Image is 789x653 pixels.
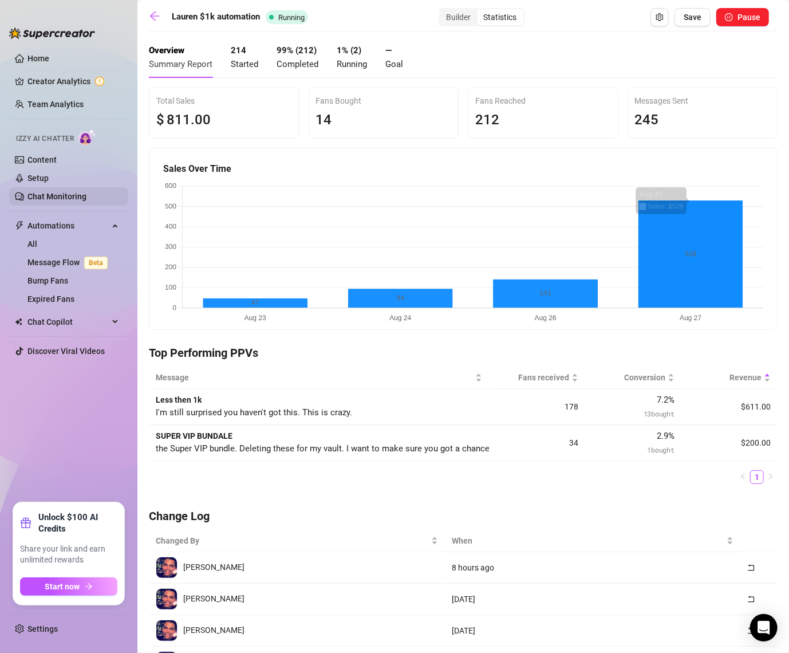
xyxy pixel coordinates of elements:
[84,257,108,269] span: Beta
[149,367,489,389] th: Message
[277,59,318,69] span: Completed
[750,614,778,642] div: Open Intercom Messenger
[149,10,166,24] a: arrow-left
[385,59,403,69] span: Goal
[751,471,763,483] a: 1
[20,544,117,566] span: Share your link and earn unlimited rewards
[440,9,478,25] div: Builder
[27,347,105,356] a: Discover Viral Videos
[475,95,611,107] div: Fans Reached
[439,8,524,26] div: segmented control
[445,584,741,615] td: [DATE]
[747,595,755,603] span: rollback
[172,11,260,22] strong: Lauren $1k automation
[149,508,778,524] h4: Change Log
[149,345,778,361] h4: Top Performing PPVs
[183,562,244,572] span: [PERSON_NAME]
[681,389,778,425] td: $611.00
[445,615,741,647] td: [DATE]
[27,72,119,91] a: Creator Analytics exclamation-circle
[657,431,674,441] span: 2.9 %
[337,45,361,56] strong: 1 % ( 2 )
[85,583,93,591] span: arrow-right
[478,9,523,25] div: Statistics
[20,577,117,596] button: Start nowarrow-right
[592,371,665,384] span: Conversion
[445,552,741,584] td: 8 hours ago
[635,95,771,107] div: Messages Sent
[635,112,659,128] span: 245
[156,395,202,404] strong: Less then 1k
[644,409,674,418] span: 13 bought
[737,13,760,22] span: Pause
[149,45,184,56] strong: Overview
[156,109,164,131] span: $
[585,367,681,389] th: Conversion
[78,129,96,145] img: AI Chatter
[16,133,74,144] span: Izzy AI Chatter
[27,624,58,634] a: Settings
[316,112,332,128] span: 14
[747,564,755,572] span: rollback
[27,192,86,201] a: Chat Monitoring
[27,217,109,235] span: Automations
[183,626,244,635] span: [PERSON_NAME]
[156,620,177,641] img: Jay Richardson
[767,473,774,480] span: right
[163,162,763,176] h5: Sales Over Time
[156,95,292,107] div: Total Sales
[231,45,246,56] strong: 214
[27,258,112,267] a: Message FlowBeta
[156,589,177,609] img: Jay Richardson
[681,367,778,389] th: Revenue
[656,13,664,21] span: setting
[156,407,352,418] span: I'm still surprised you haven't got this. This is crazy.
[156,431,232,440] strong: SUPER VIP BUNDALE
[15,318,22,326] img: Chat Copilot
[681,425,778,461] td: $200.00
[27,239,37,249] a: All
[385,45,392,56] strong: —
[183,594,244,603] span: [PERSON_NAME]
[688,371,762,384] span: Revenue
[9,27,95,39] img: logo-BBDzfeDw.svg
[15,221,24,230] span: thunderbolt
[489,367,585,389] th: Fans received
[167,112,191,128] span: 811
[750,470,764,484] li: 1
[156,534,429,547] span: Changed By
[496,371,569,384] span: Fans received
[277,45,317,56] strong: 99 % ( 212 )
[27,174,49,183] a: Setup
[736,470,750,484] li: Previous Page
[27,54,49,63] a: Home
[231,59,258,69] span: Started
[337,59,367,69] span: Running
[764,470,778,484] button: right
[316,95,452,107] div: Fans Bought
[156,557,177,578] img: Jay Richardson
[27,155,57,164] a: Content
[648,445,674,454] span: 1 bought
[445,530,741,552] th: When
[191,112,211,128] span: .00
[149,530,445,552] th: Changed By
[725,13,733,21] span: pause-circle
[736,470,750,484] button: left
[452,534,725,547] span: When
[27,100,84,109] a: Team Analytics
[489,425,585,461] td: 34
[27,294,74,304] a: Expired Fans
[45,582,80,591] span: Start now
[740,473,747,480] span: left
[27,276,68,285] a: Bump Fans
[684,13,701,22] span: Save
[716,8,769,26] button: Pause
[475,112,499,128] span: 212
[747,627,755,635] span: rollback
[149,10,160,22] span: arrow-left
[149,59,212,69] span: Summary Report
[278,13,305,22] span: Running
[38,512,117,534] strong: Unlock $100 AI Credits
[674,8,711,26] button: Save Flow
